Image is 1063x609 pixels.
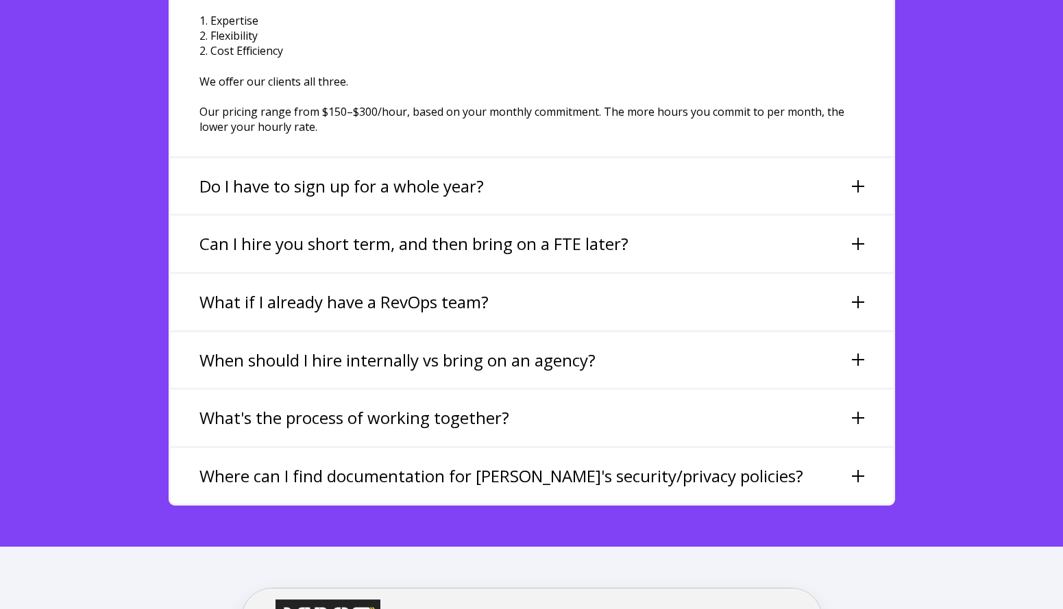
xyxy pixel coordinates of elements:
[199,349,596,372] h3: When should I hire internally vs bring on an agency?
[199,13,864,58] p: 1. Expertise 2. Flexibility 2. Cost Efficiency
[199,290,489,314] h3: What if I already have a RevOps team?
[199,74,864,134] p: We offer our clients all three. Our pricing range from $150–$300/hour, based on your monthly comm...
[199,464,803,488] h3: Where can I find documentation for [PERSON_NAME]'s security/privacy policies?
[199,406,509,430] h3: What's the process of working together?
[199,175,484,198] h3: Do I have to sign up for a whole year?
[199,232,628,256] h3: Can I hire you short term, and then bring on a FTE later?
